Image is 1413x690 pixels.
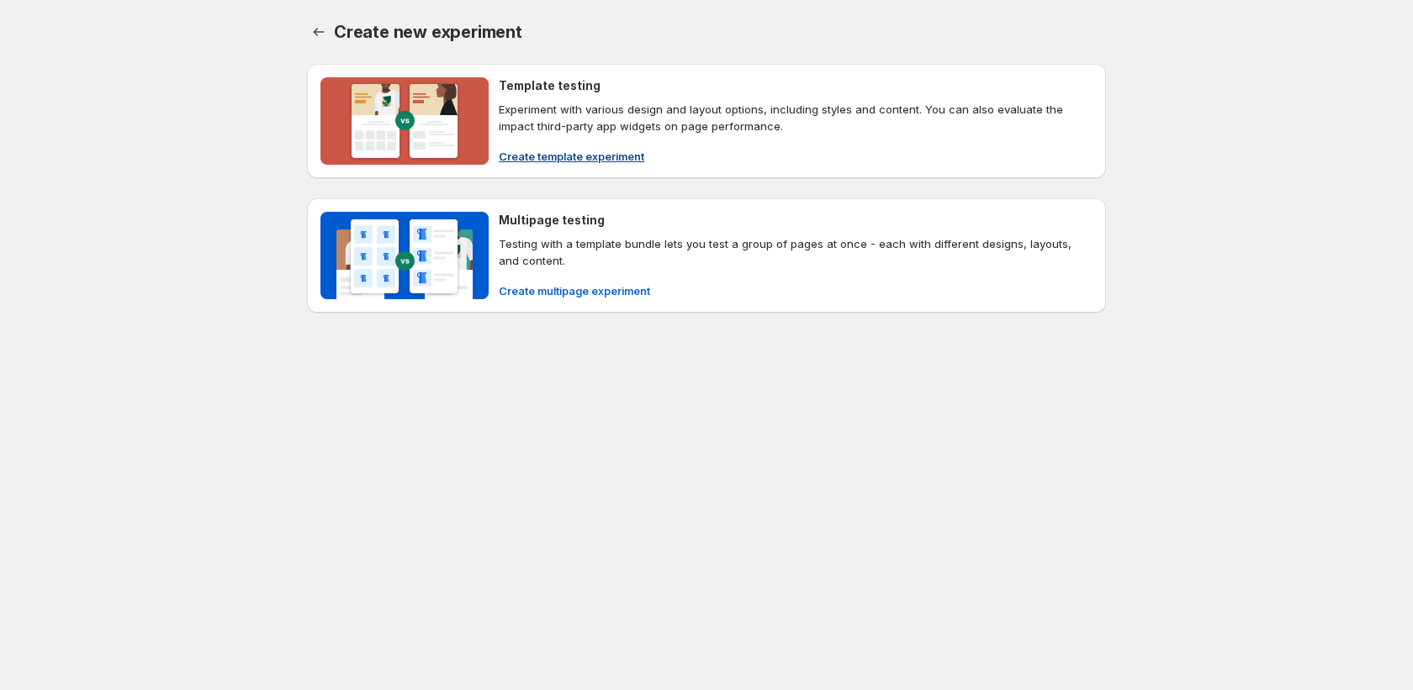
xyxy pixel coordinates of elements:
span: Create new experiment [334,22,522,42]
button: Create template experiment [489,143,654,170]
button: Create multipage experiment [489,277,660,304]
p: Testing with a template bundle lets you test a group of pages at once - each with different desig... [499,235,1093,269]
h4: Template testing [499,77,601,94]
span: Create template experiment [499,148,644,165]
img: Multipage testing [320,212,489,299]
h4: Multipage testing [499,212,605,229]
button: Back [307,20,331,44]
p: Experiment with various design and layout options, including styles and content. You can also eva... [499,101,1093,134]
span: Create multipage experiment [499,282,650,299]
img: Template testing [320,77,489,165]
